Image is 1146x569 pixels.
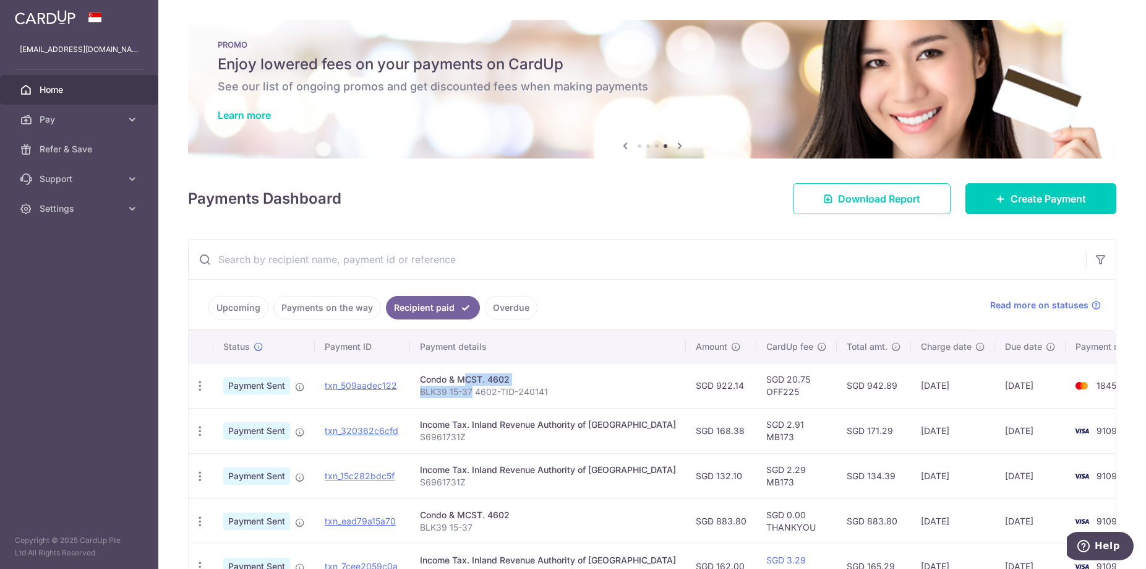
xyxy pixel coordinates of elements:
[686,453,756,498] td: SGD 132.10
[420,419,676,431] div: Income Tax. Inland Revenue Authority of [GEOGRAPHIC_DATA]
[1011,191,1086,206] span: Create Payment
[965,183,1116,214] a: Create Payment
[696,341,727,353] span: Amount
[223,422,290,440] span: Payment Sent
[990,299,1088,311] span: Read more on statuses
[837,453,911,498] td: SGD 134.39
[420,431,676,443] p: S6961731Z
[837,408,911,453] td: SGD 171.29
[40,113,121,126] span: Pay
[838,191,920,206] span: Download Report
[847,341,887,353] span: Total amt.
[995,408,1066,453] td: [DATE]
[995,363,1066,408] td: [DATE]
[686,408,756,453] td: SGD 168.38
[686,363,756,408] td: SGD 922.14
[995,498,1066,544] td: [DATE]
[325,380,397,391] a: txn_509aadec122
[766,555,806,565] a: SGD 3.29
[1069,378,1094,393] img: Bank Card
[15,10,75,25] img: CardUp
[420,386,676,398] p: BLK39 15-37 4602-TID-240141
[325,471,395,481] a: txn_15c282bdc5f
[273,296,381,319] a: Payments on the way
[837,363,911,408] td: SGD 942.89
[315,331,410,363] th: Payment ID
[223,467,290,485] span: Payment Sent
[20,43,139,56] p: [EMAIL_ADDRESS][DOMAIN_NAME]
[218,40,1087,50] p: PROMO
[837,498,911,544] td: SGD 883.80
[386,296,480,319] a: Recipient paid
[218,79,1087,94] h6: See our list of ongoing promos and get discounted fees when making payments
[325,516,396,526] a: txn_ead79a15a70
[686,498,756,544] td: SGD 883.80
[218,54,1087,74] h5: Enjoy lowered fees on your payments on CardUp
[485,296,537,319] a: Overdue
[223,341,250,353] span: Status
[756,453,837,498] td: SGD 2.29 MB173
[756,498,837,544] td: SGD 0.00 THANKYOU
[1067,532,1134,563] iframe: Opens a widget where you can find more information
[766,341,813,353] span: CardUp fee
[1097,471,1117,481] span: 9109
[40,84,121,96] span: Home
[1097,516,1117,526] span: 9109
[911,363,995,408] td: [DATE]
[420,521,676,534] p: BLK39 15-37
[189,240,1086,279] input: Search by recipient name, payment id or reference
[218,109,271,121] a: Learn more
[1097,380,1116,391] span: 1845
[756,363,837,408] td: SGD 20.75 OFF225
[1005,341,1042,353] span: Due date
[420,373,676,386] div: Condo & MCST. 4602
[420,554,676,567] div: Income Tax. Inland Revenue Authority of [GEOGRAPHIC_DATA]
[420,509,676,521] div: Condo & MCST. 4602
[40,202,121,215] span: Settings
[223,513,290,530] span: Payment Sent
[223,377,290,394] span: Payment Sent
[40,143,121,155] span: Refer & Save
[325,425,398,436] a: txn_320362c6cfd
[911,453,995,498] td: [DATE]
[990,299,1101,311] a: Read more on statuses
[1069,514,1094,529] img: Bank Card
[40,173,121,185] span: Support
[188,20,1116,159] img: Latest Promos banner
[1069,469,1094,484] img: Bank Card
[756,408,837,453] td: SGD 2.91 MB173
[1097,425,1117,436] span: 9109
[921,341,972,353] span: Charge date
[793,183,951,214] a: Download Report
[420,464,676,476] div: Income Tax. Inland Revenue Authority of [GEOGRAPHIC_DATA]
[410,331,686,363] th: Payment details
[208,296,268,319] a: Upcoming
[188,188,341,210] h4: Payments Dashboard
[1069,423,1094,438] img: Bank Card
[995,453,1066,498] td: [DATE]
[911,408,995,453] td: [DATE]
[911,498,995,544] td: [DATE]
[420,476,676,489] p: S6961731Z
